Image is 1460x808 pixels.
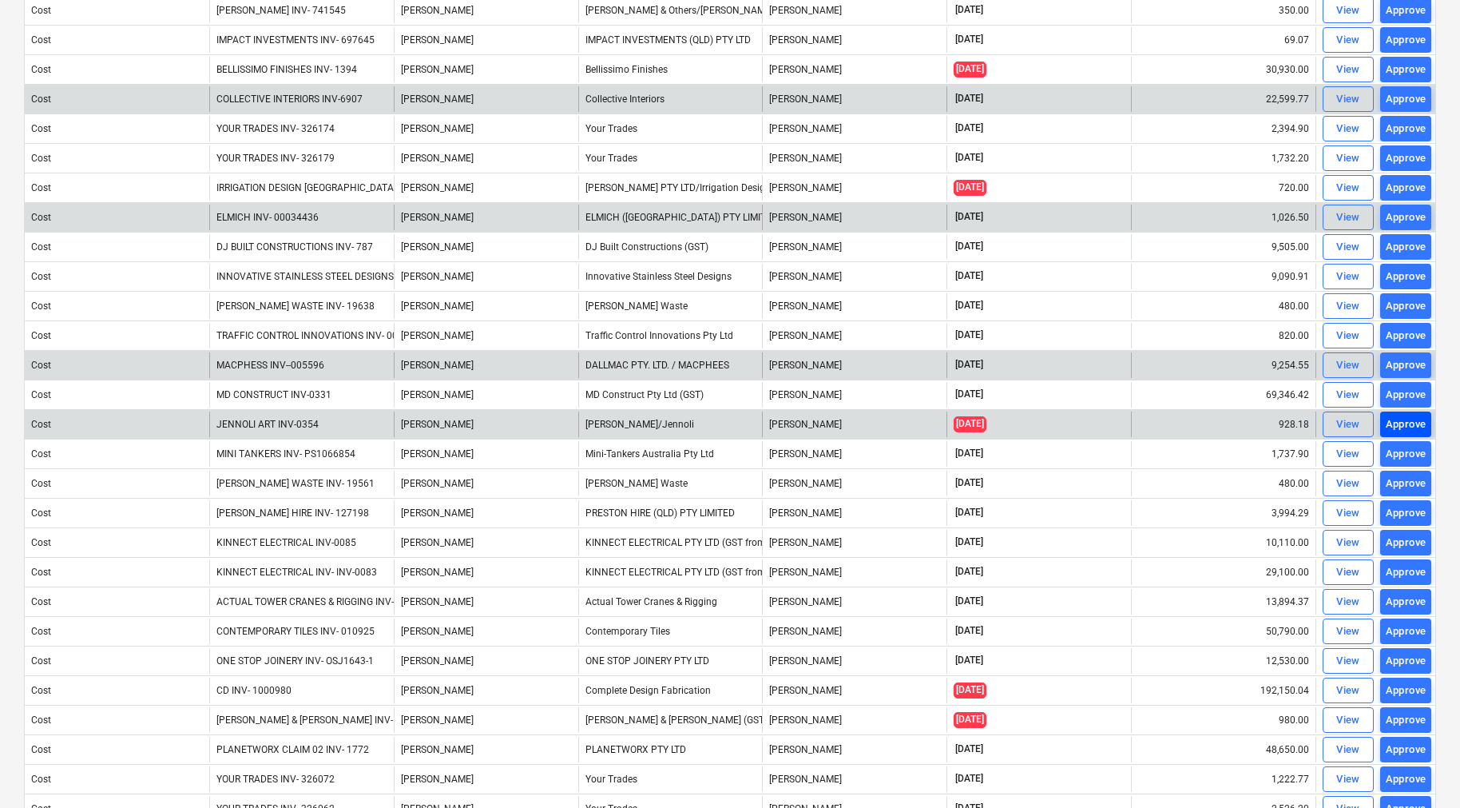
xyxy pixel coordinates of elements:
[1386,31,1426,50] div: Approve
[401,507,474,519] span: Della Rosa
[1336,563,1360,582] div: View
[1336,238,1360,257] div: View
[1380,500,1431,526] button: Approve
[31,714,51,726] div: Cost
[954,416,986,432] span: [DATE]
[954,328,985,342] span: [DATE]
[31,360,51,371] div: Cost
[954,476,985,490] span: [DATE]
[1386,90,1426,109] div: Approve
[578,441,763,467] div: Mini-Tankers Australia Pty Ltd
[578,648,763,674] div: ONE STOP JOINERY PTY LTD
[216,744,369,755] div: PLANETWORX CLAIM 02 INV- 1772
[31,448,51,460] div: Cost
[1380,57,1431,82] button: Approve
[762,382,946,408] div: [PERSON_NAME]
[1386,386,1426,404] div: Approve
[1336,593,1360,611] div: View
[762,619,946,644] div: [PERSON_NAME]
[401,655,474,667] span: Della Rosa
[31,241,51,253] div: Cost
[31,212,51,223] div: Cost
[31,153,51,164] div: Cost
[578,234,763,260] div: DJ Built Constructions (GST)
[578,382,763,408] div: MD Construct Pty Ltd (GST)
[31,685,51,696] div: Cost
[1323,737,1374,762] button: View
[1336,90,1360,109] div: View
[216,360,324,371] div: MACPHESS INV--005596
[1131,500,1315,526] div: 3,994.29
[216,271,448,282] div: INNOVATIVE STAINLESS STEEL DESIGNS INV- 9621-A
[762,678,946,703] div: [PERSON_NAME]
[578,412,763,437] div: [PERSON_NAME]/Jennoli
[1336,2,1360,20] div: View
[578,57,763,82] div: Bellissimo Finishes
[762,766,946,792] div: [PERSON_NAME]
[401,34,474,46] span: Della Rosa
[1131,619,1315,644] div: 50,790.00
[1336,770,1360,789] div: View
[762,412,946,437] div: [PERSON_NAME]
[1131,116,1315,141] div: 2,394.90
[762,441,946,467] div: [PERSON_NAME]
[1323,205,1374,230] button: View
[1380,559,1431,585] button: Approve
[1336,31,1360,50] div: View
[31,507,51,519] div: Cost
[216,685,292,696] div: CD INV- 1000980
[1323,382,1374,408] button: View
[1336,386,1360,404] div: View
[216,64,357,75] div: BELLISSIMO FINISHES INV- 1394
[1380,86,1431,112] button: Approve
[762,737,946,762] div: [PERSON_NAME]
[1386,563,1426,582] div: Approve
[1336,268,1360,286] div: View
[216,5,346,16] div: [PERSON_NAME] INV- 741545
[1336,623,1360,641] div: View
[401,685,474,696] span: Della Rosa
[401,478,474,489] span: Della Rosa
[31,567,51,578] div: Cost
[31,330,51,341] div: Cost
[954,654,985,667] span: [DATE]
[762,471,946,496] div: [PERSON_NAME]
[954,62,986,77] span: [DATE]
[1336,149,1360,168] div: View
[1323,116,1374,141] button: View
[1380,530,1431,555] button: Approve
[1386,534,1426,552] div: Approve
[1380,412,1431,437] button: Approve
[954,683,986,698] span: [DATE]
[578,530,763,555] div: KINNECT ELECTRICAL PTY LTD (GST from [DATE])
[1380,205,1431,230] button: Approve
[1380,323,1431,348] button: Approve
[401,389,474,400] span: Della Rosa
[762,530,946,555] div: [PERSON_NAME]
[1386,711,1426,730] div: Approve
[216,507,369,519] div: [PERSON_NAME] HIRE INV- 127198
[954,33,985,46] span: [DATE]
[1131,530,1315,555] div: 10,110.00
[1386,2,1426,20] div: Approve
[216,567,377,578] div: KINNECT ELECTRICAL INV- INV-0083
[954,210,985,224] span: [DATE]
[1336,652,1360,671] div: View
[1380,471,1431,496] button: Approve
[1336,209,1360,227] div: View
[1380,441,1431,467] button: Approve
[401,153,474,164] span: Della Rosa
[31,744,51,755] div: Cost
[1323,441,1374,467] button: View
[954,92,985,105] span: [DATE]
[578,678,763,703] div: Complete Design Fabrication
[401,596,474,607] span: Della Rosa
[1131,293,1315,319] div: 480.00
[401,330,474,341] span: Della Rosa
[954,388,985,401] span: [DATE]
[1386,652,1426,671] div: Approve
[1131,175,1315,201] div: 720.00
[216,478,375,489] div: [PERSON_NAME] WASTE INV- 19561
[216,182,455,193] div: IRRIGATION DESIGN [GEOGRAPHIC_DATA] INV- 0525-14
[1380,731,1460,808] iframe: Chat Widget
